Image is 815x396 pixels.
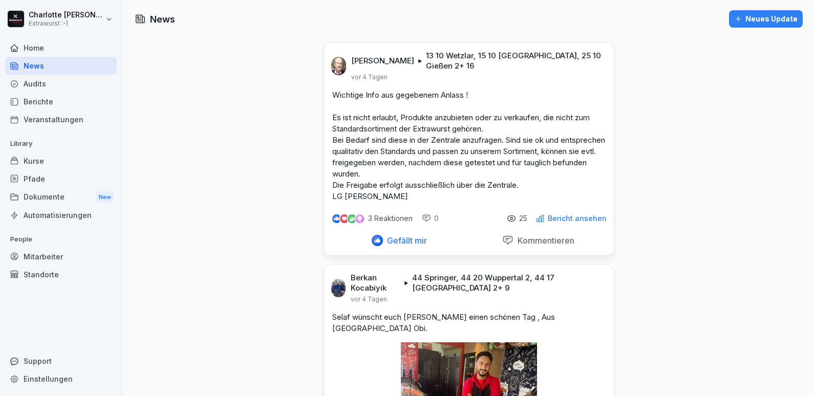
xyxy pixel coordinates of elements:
[5,111,117,128] a: Veranstaltungen
[5,152,117,170] a: Kurse
[5,93,117,111] a: Berichte
[351,56,414,66] p: [PERSON_NAME]
[5,266,117,283] a: Standorte
[5,136,117,152] p: Library
[5,248,117,266] a: Mitarbeiter
[5,352,117,370] div: Support
[331,279,346,297] img: nhchg2up3n0usiuq77420vnd.png
[351,273,401,293] p: Berkan Kocabiyik
[355,214,364,223] img: inspiring
[5,75,117,93] a: Audits
[348,214,356,223] img: celebrate
[513,235,574,246] p: Kommentieren
[368,214,413,223] p: 3 Reaktionen
[332,90,606,202] p: Wichtige Info aus gegebenem Anlass ! Es ist nicht erlaubt, Produkte anzubieten oder zu verkaufen,...
[383,235,427,246] p: Gefällt mir
[519,214,527,223] p: 25
[5,188,117,207] a: DokumenteNew
[734,13,798,25] div: Neues Update
[340,215,348,223] img: love
[422,213,439,224] div: 0
[331,57,347,75] img: f4fyfhbhdu0xtcfs970xijct.png
[5,57,117,75] a: News
[29,20,103,27] p: Extrawurst :-)
[5,370,117,388] a: Einstellungen
[5,188,117,207] div: Dokumente
[351,73,388,81] p: vor 4 Tagen
[5,170,117,188] a: Pfade
[332,214,340,223] img: like
[96,191,114,203] div: New
[5,206,117,224] a: Automatisierungen
[412,273,601,293] p: 44 Springer, 44 20 Wuppertal 2, 44 17 [GEOGRAPHIC_DATA] 2 + 9
[426,51,601,71] p: 13 10 Wetzlar, 15 10 [GEOGRAPHIC_DATA], 25 10 Gießen 2 + 16
[332,312,606,334] p: Selaf wünscht euch [PERSON_NAME] einen schönen Tag , Aus [GEOGRAPHIC_DATA] Obi.
[5,231,117,248] p: People
[351,295,387,303] p: vor 4 Tagen
[150,12,175,26] h1: News
[548,214,607,223] p: Bericht ansehen
[5,39,117,57] a: Home
[729,10,803,28] button: Neues Update
[29,11,103,19] p: Charlotte [PERSON_NAME]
